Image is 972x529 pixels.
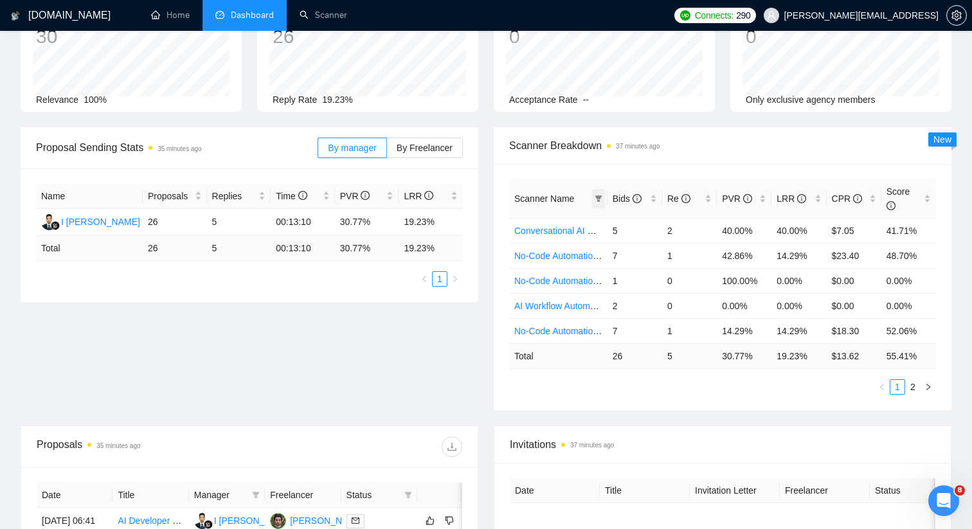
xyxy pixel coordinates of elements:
span: like [426,516,435,526]
span: right [451,275,459,283]
span: Proposal Sending Stats [36,139,318,156]
button: like [422,513,438,528]
time: 37 minutes ago [570,442,614,449]
td: 14.29% [717,318,771,343]
td: 0.00% [717,293,771,318]
span: Only exclusive agency members [746,94,876,105]
span: Relevance [36,94,78,105]
td: Total [509,343,607,368]
span: filter [404,491,412,499]
td: 7 [607,243,662,268]
td: 0 [662,293,717,318]
span: Bids [613,193,642,204]
span: Scanner Breakdown [509,138,936,154]
span: 19.23% [322,94,352,105]
span: Acceptance Rate [509,94,578,105]
td: 30.77% [335,209,399,236]
td: 0.00% [881,293,936,318]
td: 42.86% [717,243,771,268]
td: 0.00% [881,268,936,293]
td: 26 [607,343,662,368]
td: $0.00 [827,268,881,293]
td: 7 [607,318,662,343]
td: 0.00% [771,293,826,318]
time: 35 minutes ago [96,442,140,449]
td: 30.77 % [717,343,771,368]
th: Replies [207,184,271,209]
a: IGI [PERSON_NAME] [PERSON_NAME] [41,216,217,226]
span: filter [592,189,605,208]
img: gigradar-bm.png [51,221,60,230]
td: 19.23 % [771,343,826,368]
td: 30.77 % [335,236,399,261]
a: IGI [PERSON_NAME] [PERSON_NAME] [194,515,370,525]
th: Name [36,184,143,209]
img: logo [11,6,20,26]
td: 5 [207,209,271,236]
img: IG [194,513,210,529]
span: Replies [212,189,256,203]
td: 52.06% [881,318,936,343]
span: -- [583,94,589,105]
li: 1 [432,271,447,287]
button: left [417,271,432,287]
td: 2 [662,218,717,243]
li: Previous Page [874,379,890,395]
li: Next Page [921,379,936,395]
span: info-circle [298,191,307,200]
span: CPR [832,193,862,204]
span: left [420,275,428,283]
td: 48.70% [881,243,936,268]
td: 14.29% [771,318,826,343]
span: Re [667,193,690,204]
a: No-Code Automation (Client Filters) [514,326,656,336]
td: $23.40 [827,243,881,268]
td: 19.23% [399,209,463,236]
td: 41.71% [881,218,936,243]
div: I [PERSON_NAME] [PERSON_NAME] [214,514,370,528]
td: 100.00% [717,268,771,293]
td: $0.00 [827,293,881,318]
a: Conversational AI & AI Agents (Budget Filters) [514,226,698,236]
th: Date [510,478,600,503]
a: 2 [906,380,920,394]
a: No-Code Automation (Budget Filters W4, Aug) [514,251,698,261]
a: No-Code Automation (Budget Filters) [514,276,662,286]
span: download [442,442,462,452]
td: Total [36,236,143,261]
span: LRR [404,191,433,201]
td: $7.05 [827,218,881,243]
img: gigradar-bm.png [204,520,213,529]
span: By Freelancer [397,143,453,153]
td: 1 [662,243,717,268]
td: $ 13.62 [827,343,881,368]
td: 0.00% [771,268,826,293]
span: By manager [328,143,376,153]
td: 5 [607,218,662,243]
li: 2 [905,379,921,395]
img: upwork-logo.png [680,10,690,21]
td: 5 [207,236,271,261]
span: filter [595,195,602,202]
button: left [874,379,890,395]
span: info-circle [887,201,896,210]
a: TF[PERSON_NAME] [270,515,364,525]
th: Status [870,478,960,503]
a: AI Developer Needed to Build Intelligent Clutch & Flywheel (OEM and Performance) Knowledge Assistant [118,516,538,526]
td: 1 [607,268,662,293]
span: user [767,11,776,20]
span: right [924,383,932,391]
img: TF [270,513,286,529]
span: filter [252,491,260,499]
a: AI Workflow Automation (Client Filters) [514,301,668,311]
span: PVR [722,193,752,204]
th: Invitation Letter [690,478,780,503]
div: [PERSON_NAME] [290,514,364,528]
span: 290 [736,8,750,22]
span: info-circle [797,194,806,203]
span: dislike [445,516,454,526]
span: info-circle [361,191,370,200]
time: 35 minutes ago [157,145,201,152]
th: Title [113,483,188,508]
td: 14.29% [771,243,826,268]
